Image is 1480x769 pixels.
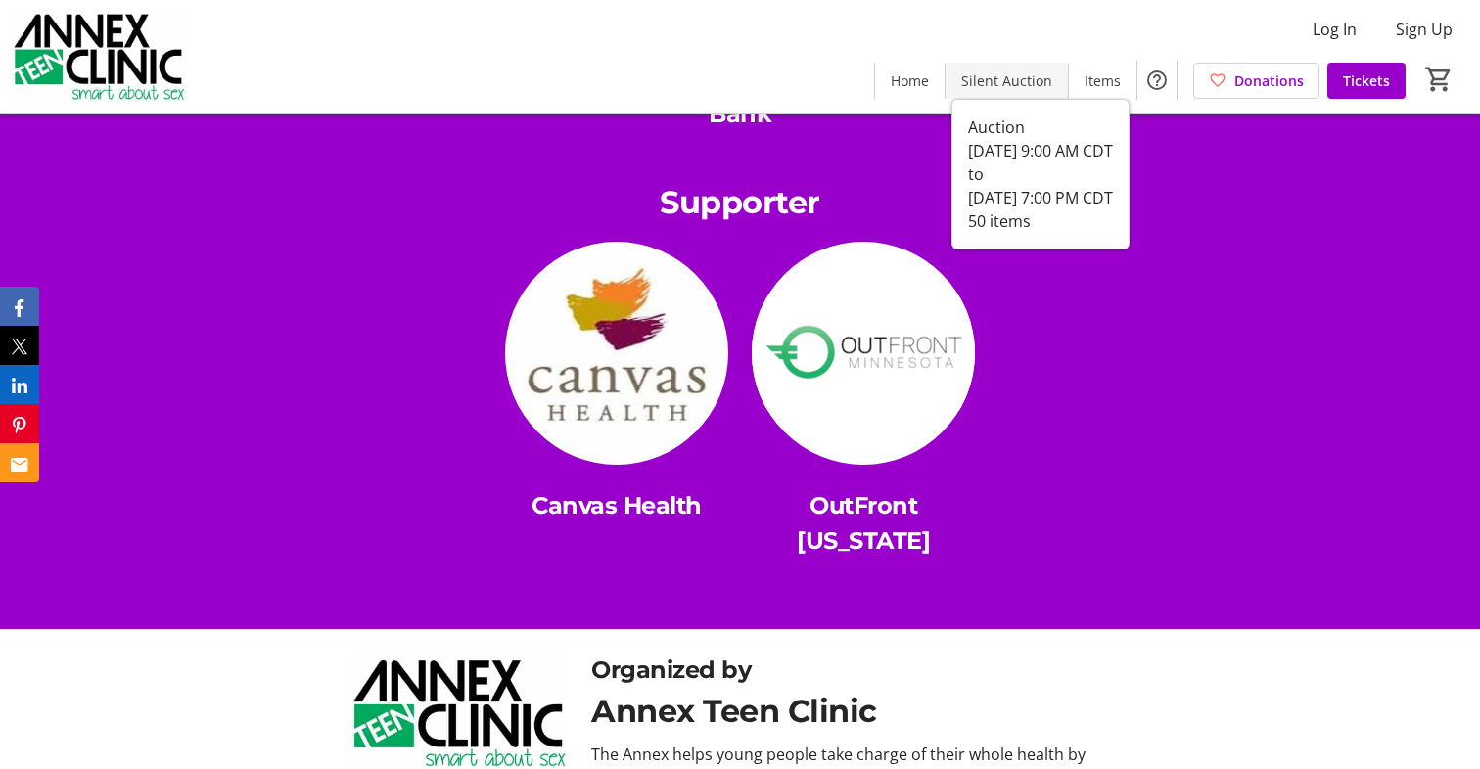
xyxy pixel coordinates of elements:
[875,63,945,99] a: Home
[968,115,1113,139] div: Auction
[1380,14,1468,45] button: Sign Up
[1313,18,1357,41] span: Log In
[968,186,1113,209] div: [DATE] 7:00 PM CDT
[642,65,838,128] span: Tradition Capital Bank
[1069,63,1136,99] a: Items
[1421,62,1457,97] button: Cart
[961,70,1052,91] span: Silent Auction
[12,8,186,106] img: Annex Teen Clinic's Logo
[797,491,930,555] span: OutFront [US_STATE]
[532,491,702,520] span: Canvas Health
[752,242,975,465] img: <p><span style="color: rgb(255, 255, 255);">OutFront Minnesota</span></p> logo
[591,653,1130,688] div: Organized by
[968,139,1113,162] div: [DATE] 9:00 AM CDT
[1343,70,1390,91] span: Tickets
[946,63,1068,99] a: Silent Auction
[505,242,728,465] img: <p><span style="color: rgb(255, 255, 255);">Canvas Health</span></p> logo
[968,209,1113,233] div: 50 items
[891,70,929,91] span: Home
[1327,63,1406,99] a: Tickets
[591,688,1130,735] div: Annex Teen Clinic
[1234,70,1304,91] span: Donations
[1085,70,1121,91] span: Items
[968,162,1113,186] div: to
[1396,18,1453,41] span: Sign Up
[1297,14,1372,45] button: Log In
[1137,61,1177,100] button: Help
[1193,63,1319,99] a: Donations
[660,183,820,221] span: Supporter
